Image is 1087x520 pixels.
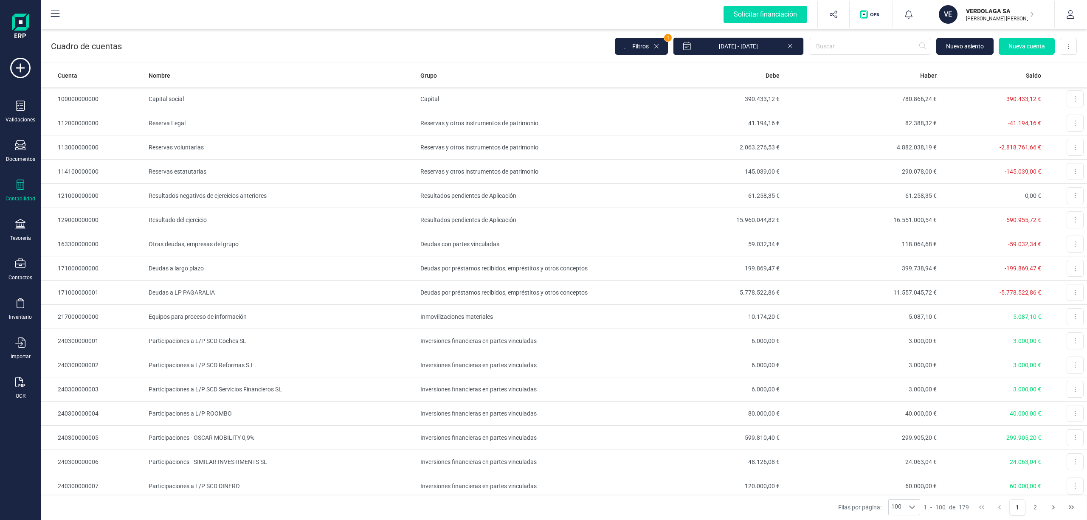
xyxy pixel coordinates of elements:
td: Deudas a LP PAGARALIA [145,281,417,305]
img: Logo Finanedi [12,14,29,41]
div: Solicitar financiación [724,6,807,23]
td: Reservas y otros instrumentos de patrimonio [417,135,626,160]
td: Equipos para proceso de información [145,305,417,329]
span: 0,00 € [1025,192,1041,199]
button: VEVERDOLAGA SA[PERSON_NAME] [PERSON_NAME] [935,1,1044,28]
div: Tesorería [10,235,31,242]
td: 16.551.000,54 € [783,208,940,232]
td: Participaciones a L/P SCD DINERO [145,474,417,498]
td: 240300000003 [41,377,145,402]
div: OCR [16,393,25,399]
td: 240300000002 [41,353,145,377]
td: 121000000000 [41,184,145,208]
div: Documentos [6,156,35,163]
td: 299.905,20 € [783,426,940,450]
td: Reservas y otros instrumentos de patrimonio [417,111,626,135]
p: Cuadro de cuentas [51,40,122,52]
span: 3.000,00 € [1013,362,1041,368]
td: 41.194,16 € [626,111,783,135]
td: 240300000005 [41,426,145,450]
button: Logo de OPS [855,1,887,28]
td: 15.960.044,82 € [626,208,783,232]
td: Resultados pendientes de Aplicación [417,184,626,208]
span: 24.063,04 € [1010,458,1041,465]
td: Resultados pendientes de Aplicación [417,208,626,232]
span: -5.778.522,86 € [1000,289,1041,296]
span: 3.000,00 € [1013,386,1041,393]
td: 399.738,94 € [783,256,940,281]
span: Haber [920,71,937,80]
td: 59.032,34 € [626,232,783,256]
button: Filtros [615,38,668,55]
td: Reserva Legal [145,111,417,135]
span: -145.039,00 € [1005,168,1041,175]
td: Inversiones financieras en partes vinculadas [417,426,626,450]
td: Participaciones a L/P SCD Coches SL [145,329,417,353]
td: 171000000001 [41,281,145,305]
td: 3.000,00 € [783,377,940,402]
td: 4.882.038,19 € [783,135,940,160]
td: Participaciones a L/P SCD Servicios Financieros SL [145,377,417,402]
button: Nuevo asiento [936,38,994,55]
td: 217000000000 [41,305,145,329]
td: 80.000,00 € [626,402,783,426]
td: Deudas por préstamos recibidos, empréstitos y otros conceptos [417,281,626,305]
td: 290.078,00 € [783,160,940,184]
td: 5.778.522,86 € [626,281,783,305]
p: VERDOLAGA SA [966,7,1034,15]
td: 120.000,00 € [626,474,783,498]
div: VE [939,5,957,24]
button: Page 2 [1027,499,1043,515]
span: Saldo [1026,71,1041,80]
span: -2.818.761,66 € [1000,144,1041,151]
span: -199.869,47 € [1005,265,1041,272]
div: Filas por página: [838,499,921,515]
td: 599.810,40 € [626,426,783,450]
span: Grupo [420,71,437,80]
td: Reservas estatutarias [145,160,417,184]
td: 61.258,35 € [783,184,940,208]
span: Filtros [632,42,649,51]
td: 61.258,35 € [626,184,783,208]
span: de [949,503,955,512]
button: Previous Page [991,499,1008,515]
td: Capital [417,87,626,111]
td: 390.433,12 € [626,87,783,111]
span: -390.433,12 € [1005,96,1041,102]
span: -59.032,34 € [1008,241,1041,247]
button: First Page [974,499,990,515]
span: 3.000,00 € [1013,337,1041,344]
td: 199.869,47 € [626,256,783,281]
p: [PERSON_NAME] [PERSON_NAME] [966,15,1034,22]
span: 100 [889,500,904,515]
span: -590.955,72 € [1005,216,1041,223]
td: Inversiones financieras en partes vinculadas [417,329,626,353]
button: Next Page [1045,499,1062,515]
td: 6.000,00 € [626,377,783,402]
td: 60.000,00 € [783,474,940,498]
span: 299.905,20 € [1006,434,1041,441]
td: Reservas voluntarias [145,135,417,160]
td: 3.000,00 € [783,329,940,353]
span: Nueva cuenta [1008,42,1045,51]
div: Contabilidad [6,195,35,202]
td: 780.866,24 € [783,87,940,111]
td: 240300000001 [41,329,145,353]
div: Contactos [8,274,32,281]
td: 3.000,00 € [783,353,940,377]
span: 40.000,00 € [1010,410,1041,417]
td: 2.063.276,53 € [626,135,783,160]
td: Inmovilizaciones materiales [417,305,626,329]
button: Solicitar financiación [713,1,817,28]
td: 113000000000 [41,135,145,160]
span: 1 [924,503,927,512]
td: 129000000000 [41,208,145,232]
td: Participaciones - OSCAR MOBILITY 0,9% [145,426,417,450]
td: Inversiones financieras en partes vinculadas [417,377,626,402]
span: 100 [935,503,946,512]
td: Capital social [145,87,417,111]
span: Cuenta [58,71,77,80]
td: 82.388,32 € [783,111,940,135]
td: 145.039,00 € [626,160,783,184]
td: 5.087,10 € [783,305,940,329]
